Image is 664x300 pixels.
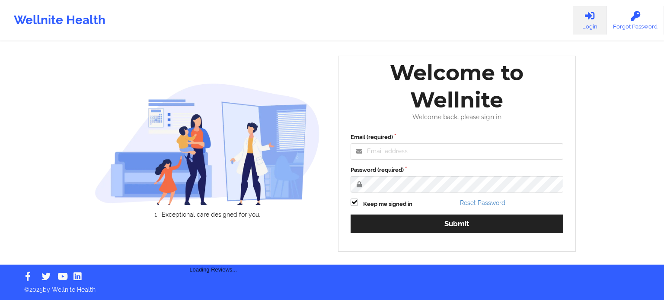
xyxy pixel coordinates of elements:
a: Reset Password [460,199,505,206]
label: Password (required) [351,166,563,174]
img: wellnite-auth-hero_200.c722682e.png [95,83,320,205]
label: Email (required) [351,133,563,142]
a: Login [573,6,607,35]
button: Submit [351,215,563,233]
div: Loading Reviews... [95,233,332,274]
p: © 2025 by Wellnite Health [18,279,646,294]
a: Forgot Password [607,6,664,35]
div: Welcome back, please sign in [345,114,569,121]
li: Exceptional care designed for you. [102,211,320,218]
label: Keep me signed in [363,200,412,208]
div: Welcome to Wellnite [345,59,569,114]
input: Email address [351,143,563,160]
